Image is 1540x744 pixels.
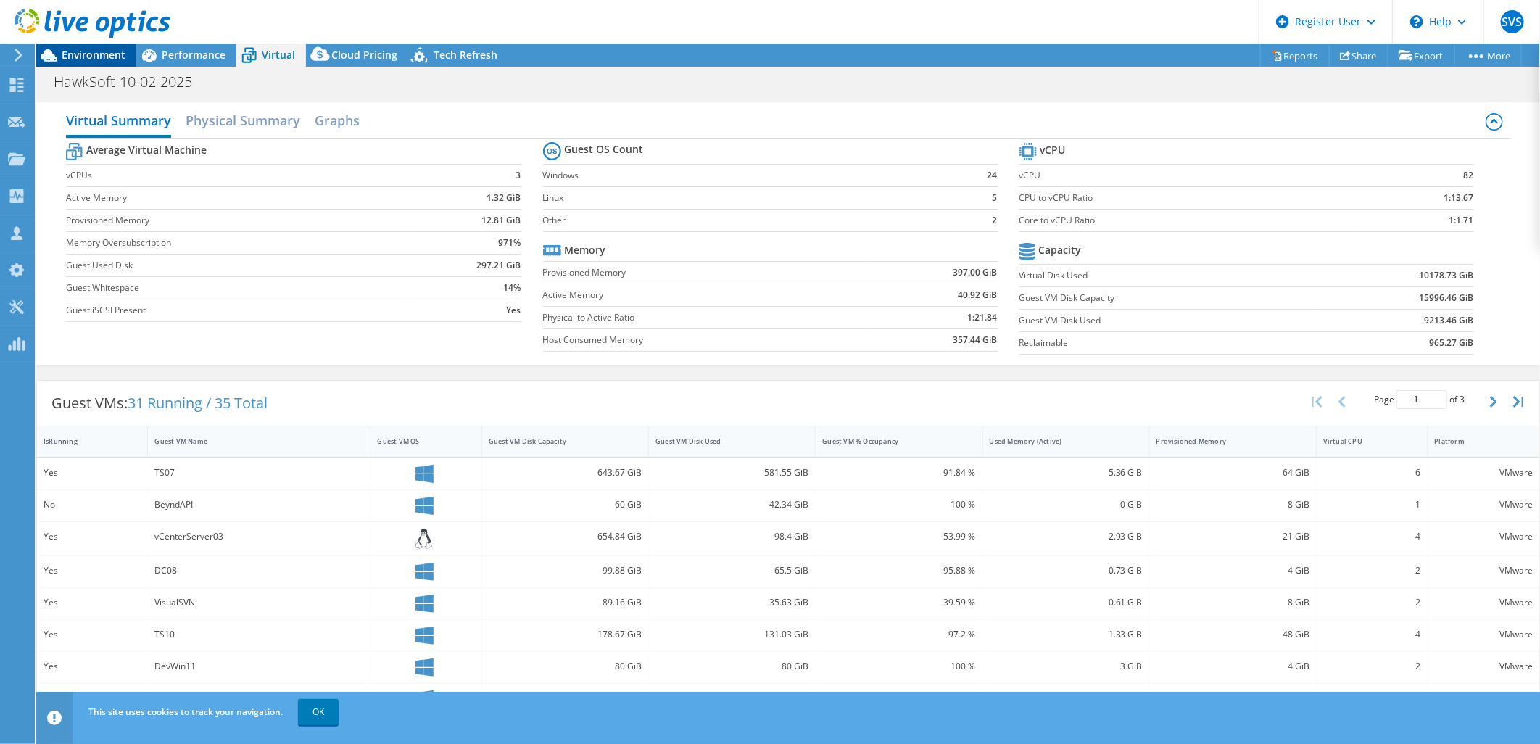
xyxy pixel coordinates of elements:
[1156,658,1309,674] div: 4 GiB
[822,529,975,545] div: 53.99 %
[990,627,1143,642] div: 1.33 GiB
[822,658,975,674] div: 100 %
[154,627,363,642] div: TS10
[1019,191,1354,205] label: CPU to vCPU Ratio
[1323,465,1420,481] div: 6
[154,563,363,579] div: DC08
[315,106,360,135] h2: Graphs
[1019,313,1317,328] label: Guest VM Disk Used
[504,281,521,295] b: 14%
[990,497,1143,513] div: 0 GiB
[822,437,958,446] div: Guest VM % Occupancy
[1420,291,1474,305] b: 15996.46 GiB
[489,563,642,579] div: 99.88 GiB
[988,168,998,183] b: 24
[959,288,998,302] b: 40.92 GiB
[1435,497,1533,513] div: VMware
[66,168,412,183] label: vCPUs
[990,563,1143,579] div: 0.73 GiB
[154,595,363,611] div: VisualSVN
[1323,658,1420,674] div: 2
[655,529,808,545] div: 98.4 GiB
[822,465,975,481] div: 91.84 %
[990,595,1143,611] div: 0.61 GiB
[66,281,412,295] label: Guest Whitespace
[499,236,521,250] b: 971%
[1323,563,1420,579] div: 2
[154,529,363,545] div: vCenterServer03
[66,303,412,318] label: Guest iSCSI Present
[1464,168,1474,183] b: 82
[655,627,808,642] div: 131.03 GiB
[1019,336,1317,350] label: Reclaimable
[990,690,1143,706] div: 1.33 GiB
[1156,529,1309,545] div: 21 GiB
[990,465,1143,481] div: 5.36 GiB
[543,288,866,302] label: Active Memory
[1156,595,1309,611] div: 8 GiB
[1156,465,1309,481] div: 64 GiB
[1435,658,1533,674] div: VMware
[66,213,412,228] label: Provisioned Memory
[62,48,125,62] span: Environment
[489,658,642,674] div: 80 GiB
[543,265,866,280] label: Provisioned Memory
[262,48,295,62] span: Virtual
[990,529,1143,545] div: 2.93 GiB
[482,213,521,228] b: 12.81 GiB
[44,658,141,674] div: Yes
[66,191,412,205] label: Active Memory
[489,529,642,545] div: 654.84 GiB
[1435,627,1533,642] div: VMware
[953,265,998,280] b: 397.00 GiB
[1396,390,1447,409] input: jump to page
[822,563,975,579] div: 95.88 %
[154,465,363,481] div: TS07
[1410,15,1423,28] svg: \n
[655,465,808,481] div: 581.55 GiB
[565,243,606,257] b: Memory
[44,497,141,513] div: No
[822,627,975,642] div: 97.2 %
[1444,191,1474,205] b: 1:13.67
[1449,213,1474,228] b: 1:1.71
[1435,465,1533,481] div: VMware
[489,465,642,481] div: 643.67 GiB
[1323,497,1420,513] div: 1
[1156,497,1309,513] div: 8 GiB
[88,706,283,718] span: This site uses cookies to track your navigation.
[1388,44,1455,67] a: Export
[489,595,642,611] div: 89.16 GiB
[66,236,412,250] label: Memory Oversubscription
[822,497,975,513] div: 100 %
[1460,393,1465,405] span: 3
[1420,268,1474,283] b: 10178.73 GiB
[66,106,171,138] h2: Virtual Summary
[543,310,866,325] label: Physical to Active Ratio
[44,529,141,545] div: Yes
[993,213,998,228] b: 2
[489,690,642,706] div: 2428.92 GiB
[37,381,282,426] div: Guest VMs:
[1323,595,1420,611] div: 2
[990,437,1125,446] div: Used Memory (Active)
[1435,563,1533,579] div: VMware
[1323,437,1403,446] div: Virtual CPU
[1435,595,1533,611] div: VMware
[1156,627,1309,642] div: 48 GiB
[655,563,808,579] div: 65.5 GiB
[66,258,412,273] label: Guest Used Disk
[44,690,141,706] div: Yes
[489,627,642,642] div: 178.67 GiB
[516,168,521,183] b: 3
[487,191,521,205] b: 1.32 GiB
[162,48,225,62] span: Performance
[655,690,808,706] div: 2175.78 GiB
[489,497,642,513] div: 60 GiB
[434,48,497,62] span: Tech Refresh
[1425,313,1474,328] b: 9213.46 GiB
[822,690,975,706] div: 96.26 %
[1323,690,1420,706] div: 3
[655,497,808,513] div: 42.34 GiB
[655,595,808,611] div: 35.63 GiB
